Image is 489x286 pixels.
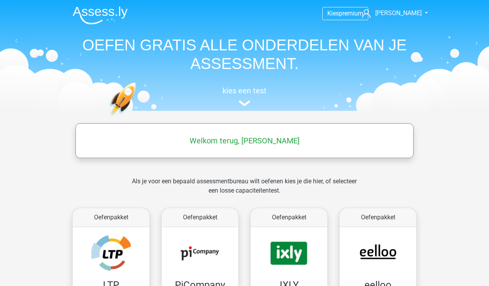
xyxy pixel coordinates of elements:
[109,82,166,152] img: oefenen
[67,86,422,95] h5: kies een test
[327,10,339,17] span: Kies
[67,86,422,107] a: kies een test
[359,9,422,18] a: [PERSON_NAME]
[79,136,410,145] h5: Welkom terug, [PERSON_NAME]
[239,100,250,106] img: assessment
[323,8,368,19] a: Kiespremium
[126,177,363,205] div: Als je voor een bepaald assessmentbureau wilt oefenen kies je die hier, of selecteer een losse ca...
[67,36,422,73] h1: OEFEN GRATIS ALLE ONDERDELEN VAN JE ASSESSMENT.
[375,9,422,17] span: [PERSON_NAME]
[73,6,128,24] img: Assessly
[339,10,363,17] span: premium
